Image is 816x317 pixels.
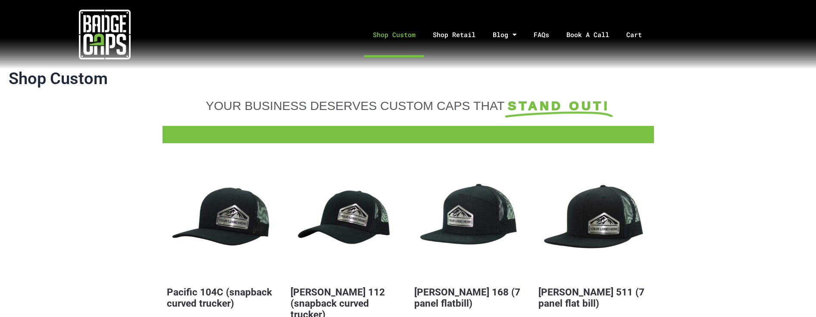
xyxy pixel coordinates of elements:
a: FFD BadgeCaps Fire Department Custom unique apparel [163,130,654,135]
span: YOUR BUSINESS DESERVES CUSTOM CAPS THAT [206,99,504,113]
button: BadgeCaps - Pacific 104C [167,165,278,276]
h1: Shop Custom [9,69,807,89]
button: BadgeCaps - Richardson 168 [414,165,525,276]
a: Shop Custom [364,12,424,57]
nav: Menu [209,12,816,57]
a: [PERSON_NAME] 168 (7 panel flatbill) [414,286,520,309]
a: Blog [484,12,525,57]
a: YOUR BUSINESS DESERVES CUSTOM CAPS THAT STAND OUT! [167,98,650,113]
img: badgecaps white logo with green acccent [79,9,131,60]
a: [PERSON_NAME] 511 (7 panel flat bill) [538,286,644,309]
a: Cart [618,12,661,57]
button: BadgeCaps - Richardson 511 [538,165,649,276]
a: Book A Call [558,12,618,57]
button: BadgeCaps - Richardson 112 [291,165,401,276]
a: Pacific 104C (snapback curved trucker) [167,286,272,309]
a: Shop Retail [424,12,484,57]
a: FAQs [525,12,558,57]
